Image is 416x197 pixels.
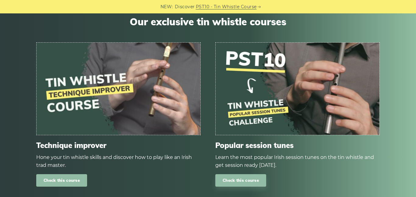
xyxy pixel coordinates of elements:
[36,174,87,187] a: Check this course
[37,43,200,135] img: tin-whistle-course
[196,3,257,10] a: PST10 - Tin Whistle Course
[215,153,380,169] div: Learn the most popular Irish session tunes on the tin whistle and get session ready [DATE].
[215,141,380,150] span: Popular session tunes
[36,141,201,150] span: Technique improver
[160,3,173,10] span: NEW:
[215,174,266,187] a: Check this course
[36,153,201,169] div: Hone your tin whistle skills and discover how to play like an Irish trad master.
[36,16,380,27] span: Our exclusive tin whistle courses
[175,3,195,10] span: Discover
